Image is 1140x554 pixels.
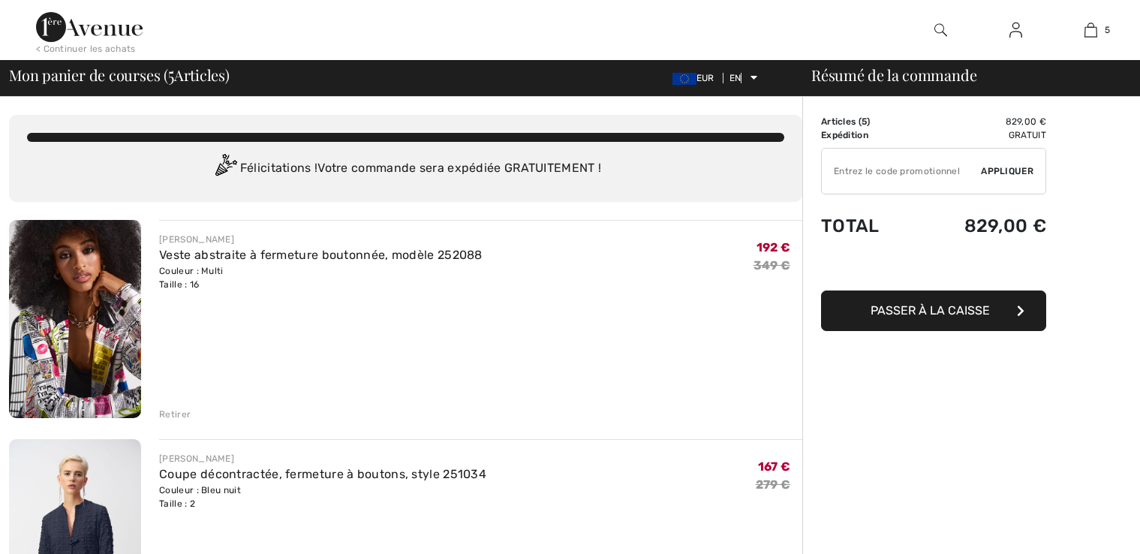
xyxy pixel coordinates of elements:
font: Couleur : Multi [159,266,224,276]
font: Articles) [174,65,230,85]
img: Mon sac [1084,21,1097,39]
font: EN [729,73,741,83]
font: Total [821,215,880,236]
font: Couleur : Bleu nuit [159,485,241,495]
font: ) [867,116,870,127]
font: Passer à la caisse [871,303,990,318]
font: Résumé de la commande [811,65,976,85]
font: Taille : 16 [159,279,199,290]
font: < Continuer les achats [36,44,136,54]
font: 829,00 € [1006,116,1046,127]
button: Passer à la caisse [821,291,1046,331]
img: Mes informations [1009,21,1022,39]
img: Euro [672,73,696,85]
font: Mon panier de courses ( [9,65,168,85]
font: 5 [168,60,174,86]
a: Veste abstraite à fermeture boutonnée, modèle 252088 [159,248,483,262]
font: Taille : 2 [159,498,195,509]
input: Code promotionnel [822,149,981,194]
font: Articles ( [821,116,862,127]
font: 5 [862,116,867,127]
img: Veste abstraite à fermeture boutonnée, modèle 252088 [9,220,141,418]
font: 192 € [756,240,791,254]
font: 349 € [753,258,791,272]
a: Coupe décontractée, fermeture à boutons, style 251034 [159,467,486,481]
font: [PERSON_NAME] [159,234,234,245]
font: Expédition [821,130,868,140]
img: rechercher sur le site [934,21,947,39]
font: [PERSON_NAME] [159,453,234,464]
a: 5 [1054,21,1127,39]
font: Gratuit [1009,130,1046,140]
font: Félicitations ! [240,161,318,175]
font: Appliquer [981,166,1033,176]
font: 279 € [756,477,791,492]
font: EUR [696,73,714,83]
img: Congratulation2.svg [210,154,240,184]
font: Votre commande sera expédiée GRATUITEMENT ! [317,161,601,175]
img: 1ère Avenue [36,12,143,42]
a: Se connecter [997,21,1034,40]
font: Retirer [159,409,191,420]
font: 167 € [758,459,791,474]
font: 5 [1105,25,1110,35]
font: 829,00 € [964,215,1046,236]
iframe: PayPal [821,251,1046,285]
